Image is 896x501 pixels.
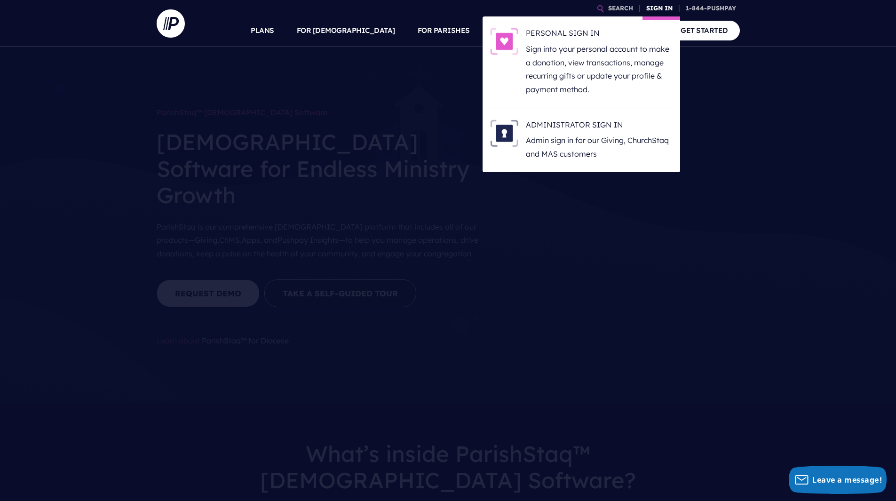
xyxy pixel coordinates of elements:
a: PLANS [251,14,274,47]
a: GET STARTED [669,21,740,40]
h6: PERSONAL SIGN IN [526,28,673,42]
a: FOR [DEMOGRAPHIC_DATA] [297,14,395,47]
a: PERSONAL SIGN IN - Illustration PERSONAL SIGN IN Sign into your personal account to make a donati... [490,28,673,96]
a: ADMINISTRATOR SIGN IN - Illustration ADMINISTRATOR SIGN IN Admin sign in for our Giving, ChurchSt... [490,119,673,161]
button: Leave a message! [789,466,887,494]
a: SOLUTIONS [492,14,534,47]
a: COMPANY [612,14,647,47]
img: ADMINISTRATOR SIGN IN - Illustration [490,119,518,147]
p: Admin sign in for our Giving, ChurchStaq and MAS customers [526,134,673,161]
p: Sign into your personal account to make a donation, view transactions, manage recurring gifts or ... [526,42,673,96]
a: FOR PARISHES [418,14,470,47]
h6: ADMINISTRATOR SIGN IN [526,119,673,134]
img: PERSONAL SIGN IN - Illustration [490,28,518,55]
span: Leave a message! [812,475,882,485]
a: EXPLORE [556,14,589,47]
